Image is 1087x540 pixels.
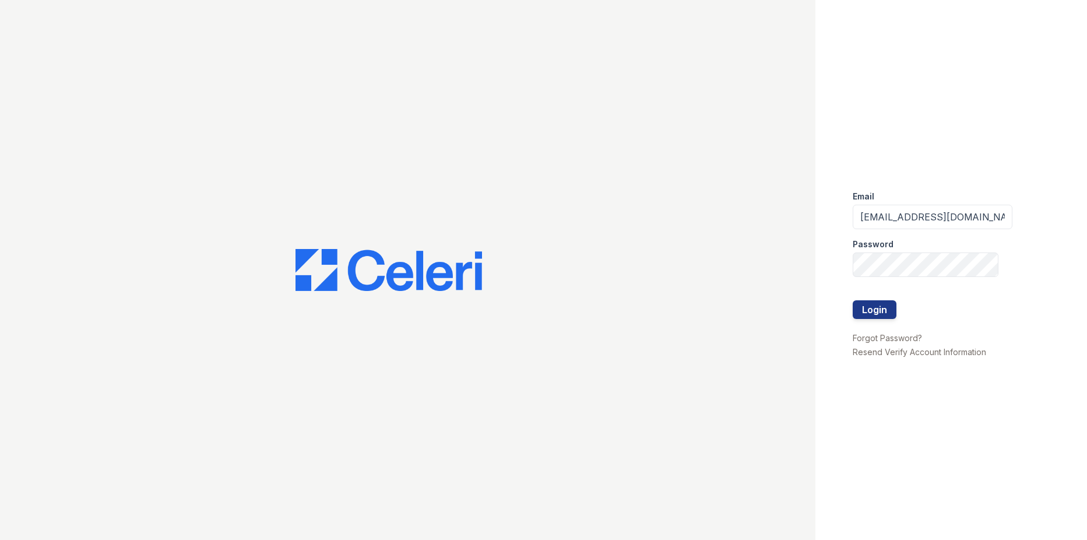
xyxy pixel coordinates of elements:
[853,333,922,343] a: Forgot Password?
[853,347,986,357] a: Resend Verify Account Information
[853,300,896,319] button: Login
[296,249,482,291] img: CE_Logo_Blue-a8612792a0a2168367f1c8372b55b34899dd931a85d93a1a3d3e32e68fde9ad4.png
[853,239,893,250] label: Password
[853,191,874,202] label: Email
